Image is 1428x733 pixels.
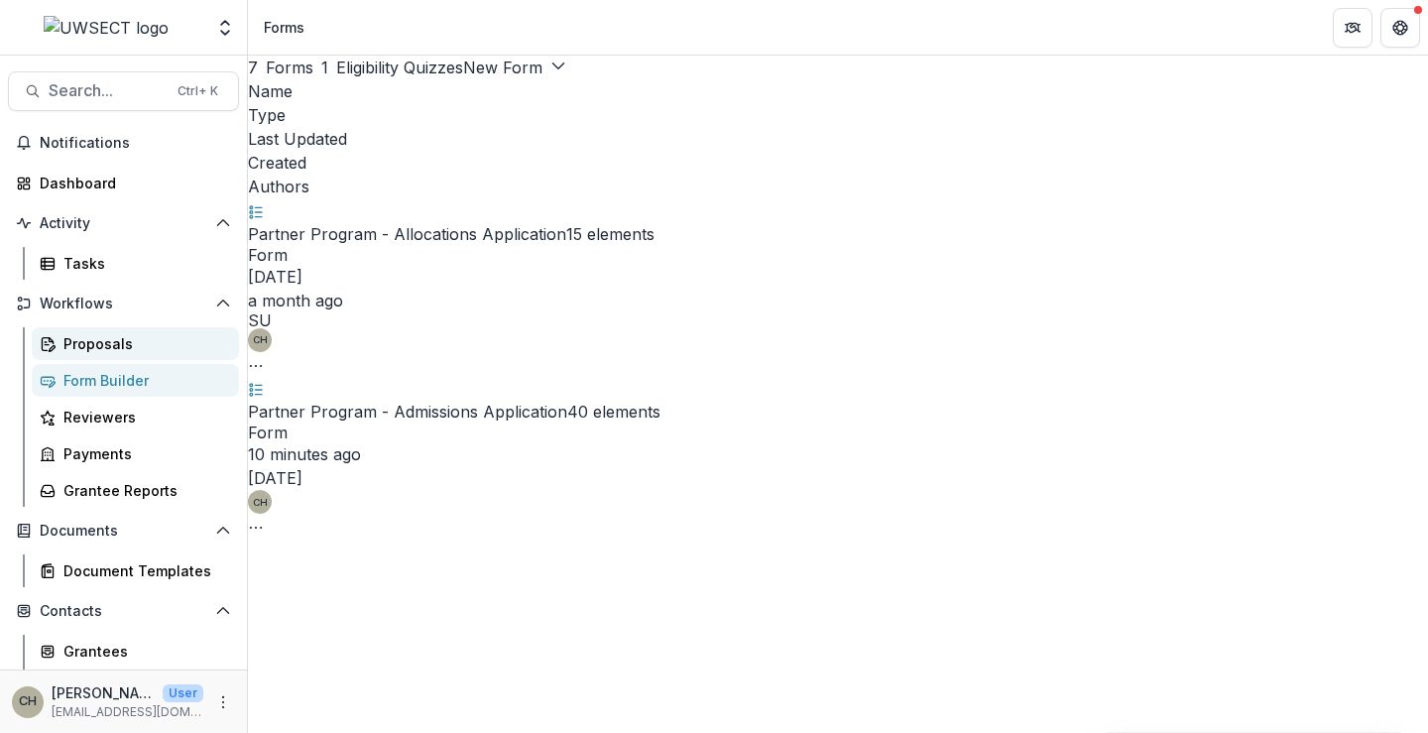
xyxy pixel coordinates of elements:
[40,215,207,232] span: Activity
[63,641,223,662] div: Grantees
[248,267,302,287] span: [DATE]
[8,515,239,547] button: Open Documents
[248,105,286,125] span: Type
[8,288,239,319] button: Open Workflows
[321,59,328,77] span: 1
[8,127,239,159] button: Notifications
[63,253,223,274] div: Tasks
[248,514,264,538] button: Options
[63,407,223,428] div: Reviewers
[321,56,463,79] button: Eligibility Quizzes
[264,17,304,38] div: Forms
[19,695,37,708] div: Carli Herz
[248,246,1428,265] span: Form
[40,296,207,312] span: Workflows
[32,635,239,668] a: Grantees
[253,335,268,345] div: Carli Herz
[567,402,660,422] span: 40 elements
[248,444,361,464] span: 10 minutes ago
[32,437,239,470] a: Payments
[32,327,239,360] a: Proposals
[40,135,231,152] span: Notifications
[248,177,309,196] span: Authors
[248,468,302,488] span: [DATE]
[211,690,235,714] button: More
[1333,8,1372,48] button: Partners
[248,59,258,77] span: 7
[248,424,1428,442] span: Form
[32,554,239,587] a: Document Templates
[566,224,654,244] span: 15 elements
[1380,8,1420,48] button: Get Help
[8,207,239,239] button: Open Activity
[248,153,306,173] span: Created
[49,81,166,100] span: Search...
[63,560,223,581] div: Document Templates
[32,364,239,397] a: Form Builder
[8,595,239,627] button: Open Contacts
[174,80,222,102] div: Ctrl + K
[8,167,239,199] a: Dashboard
[40,173,223,193] div: Dashboard
[248,402,567,422] a: Partner Program - Admissions Application
[63,333,223,354] div: Proposals
[32,247,239,280] a: Tasks
[63,480,223,501] div: Grantee Reports
[248,56,313,79] button: Forms
[44,16,169,40] img: UWSECT logo
[40,523,207,540] span: Documents
[52,682,155,703] p: [PERSON_NAME]
[32,474,239,507] a: Grantee Reports
[248,81,293,101] span: Name
[256,13,312,42] nav: breadcrumb
[248,291,343,310] span: a month ago
[248,352,264,376] button: Options
[248,312,1428,328] div: Scott Umbel
[40,603,207,620] span: Contacts
[63,443,223,464] div: Payments
[163,684,203,702] p: User
[463,56,566,79] button: New Form
[52,703,203,721] p: [EMAIL_ADDRESS][DOMAIN_NAME]
[32,401,239,433] a: Reviewers
[248,224,566,244] a: Partner Program - Allocations Application
[211,8,239,48] button: Open entity switcher
[63,370,223,391] div: Form Builder
[8,71,239,111] button: Search...
[248,129,347,149] span: Last Updated
[253,498,268,508] div: Carli Herz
